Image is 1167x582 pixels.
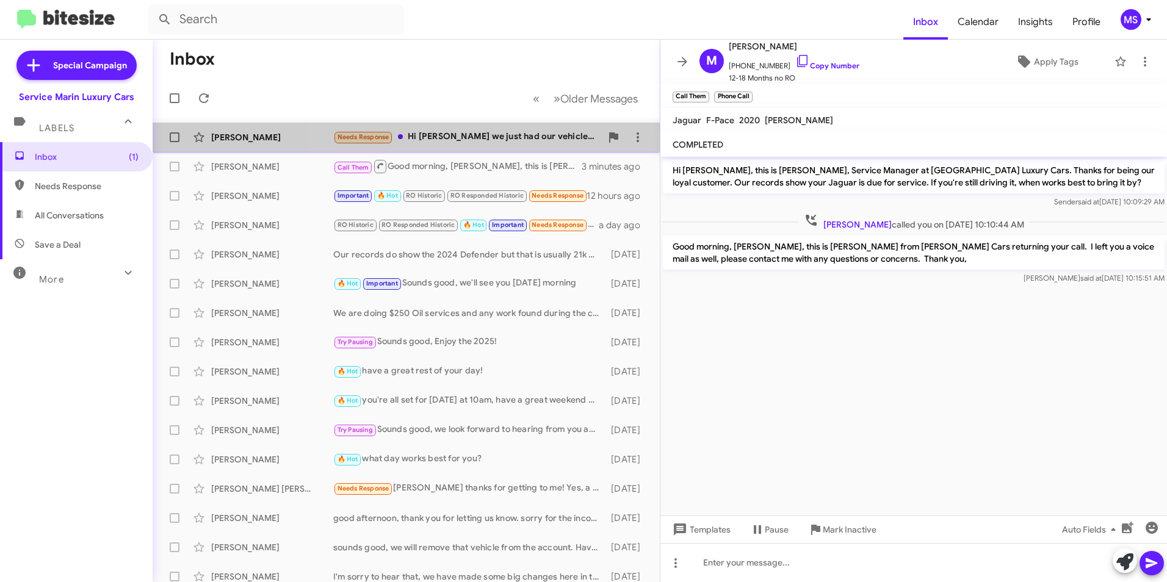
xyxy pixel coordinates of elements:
[740,519,798,541] button: Pause
[381,221,455,229] span: RO Responded Historic
[729,39,859,54] span: [PERSON_NAME]
[526,86,645,111] nav: Page navigation example
[823,219,892,230] span: [PERSON_NAME]
[729,72,859,84] span: 12-18 Months no RO
[673,139,723,150] span: COMPLETED
[338,338,373,346] span: Try Pausing
[560,92,638,106] span: Older Messages
[211,131,333,143] div: [PERSON_NAME]
[366,279,398,287] span: Important
[765,519,789,541] span: Pause
[53,59,127,71] span: Special Campaign
[39,274,64,285] span: More
[450,192,524,199] span: RO Responded Historic
[338,279,358,287] span: 🔥 Hot
[377,192,398,199] span: 🔥 Hot
[35,209,104,221] span: All Conversations
[39,123,74,134] span: Labels
[19,91,134,103] div: Service Marin Luxury Cars
[554,91,560,106] span: »
[673,115,701,126] span: Jaguar
[492,221,524,229] span: Important
[463,221,484,229] span: 🔥 Hot
[333,159,582,174] div: Good morning, [PERSON_NAME], this is [PERSON_NAME] from [PERSON_NAME] Cars returning your call. I...
[1078,197,1099,206] span: said at
[211,453,333,465] div: [PERSON_NAME]
[211,190,333,202] div: [PERSON_NAME]
[605,278,650,290] div: [DATE]
[338,397,358,404] span: 🔥 Hot
[211,541,333,553] div: [PERSON_NAME]
[605,336,650,348] div: [DATE]
[338,192,369,199] span: Important
[526,86,547,111] button: Previous
[333,307,605,319] div: We are doing $250 Oil services and any work found during the complimentary multipoint inspection ...
[333,248,605,260] div: Our records do show the 2024 Defender but that is usually 21k miles or 2yrs. I apologize for the ...
[739,115,760,126] span: 2020
[211,160,333,173] div: [PERSON_NAME]
[670,519,731,541] span: Templates
[338,367,358,375] span: 🔥 Hot
[714,92,752,102] small: Phone Call
[333,130,601,144] div: Hi [PERSON_NAME] we just had our vehicle serviced on 8/25. Is there a recall or something that ne...
[582,160,650,173] div: 3 minutes ago
[333,512,605,524] div: good afternoon, thank you for letting us know. sorry for the inconvenience.
[605,248,650,260] div: [DATE]
[605,395,650,407] div: [DATE]
[1121,9,1141,30] div: MS
[1110,9,1154,30] button: MS
[706,115,734,126] span: F-Pace
[211,278,333,290] div: [PERSON_NAME]
[211,483,333,495] div: [PERSON_NAME] [PERSON_NAME]
[1080,273,1102,282] span: said at
[605,453,650,465] div: [DATE]
[663,159,1165,193] p: Hi [PERSON_NAME], this is [PERSON_NAME], Service Manager at [GEOGRAPHIC_DATA] Luxury Cars. Thanks...
[1008,4,1063,40] span: Insights
[532,221,583,229] span: Needs Response
[406,192,442,199] span: RO Historic
[765,115,833,126] span: [PERSON_NAME]
[16,51,137,80] a: Special Campaign
[338,484,389,492] span: Needs Response
[673,92,709,102] small: Call Them
[985,51,1108,73] button: Apply Tags
[660,519,740,541] button: Templates
[333,423,605,437] div: Sounds good, we look forward to hearing from you and hope your healing process goes well.
[211,307,333,319] div: [PERSON_NAME]
[35,239,81,251] span: Save a Deal
[35,180,139,192] span: Needs Response
[333,335,605,349] div: Sounds good, Enjoy the 2025!
[605,424,650,436] div: [DATE]
[211,395,333,407] div: [PERSON_NAME]
[948,4,1008,40] a: Calendar
[333,364,605,378] div: have a great rest of your day!
[338,133,389,141] span: Needs Response
[1063,4,1110,40] a: Profile
[338,426,373,434] span: Try Pausing
[663,235,1165,270] p: Good morning, [PERSON_NAME], this is [PERSON_NAME] from [PERSON_NAME] Cars returning your call. I...
[605,365,650,378] div: [DATE]
[211,365,333,378] div: [PERSON_NAME]
[333,481,605,495] div: [PERSON_NAME] thanks for getting to me! Yes, a few things to work on. You probably need it for a ...
[605,512,650,524] div: [DATE]
[903,4,948,40] a: Inbox
[211,219,333,231] div: [PERSON_NAME]
[129,151,139,163] span: (1)
[587,190,650,202] div: 12 hours ago
[35,151,139,163] span: Inbox
[1034,51,1078,73] span: Apply Tags
[706,51,717,71] span: M
[333,393,605,408] div: you're all set for [DATE] at 10am, have a great weekend and we will see you [DATE] morning!
[605,307,650,319] div: [DATE]
[148,5,404,34] input: Search
[170,49,215,69] h1: Inbox
[533,91,540,106] span: «
[211,424,333,436] div: [PERSON_NAME]
[338,455,358,463] span: 🔥 Hot
[729,54,859,72] span: [PHONE_NUMBER]
[799,213,1029,231] span: called you on [DATE] 10:10:44 AM
[1054,197,1165,206] span: Sender [DATE] 10:09:29 AM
